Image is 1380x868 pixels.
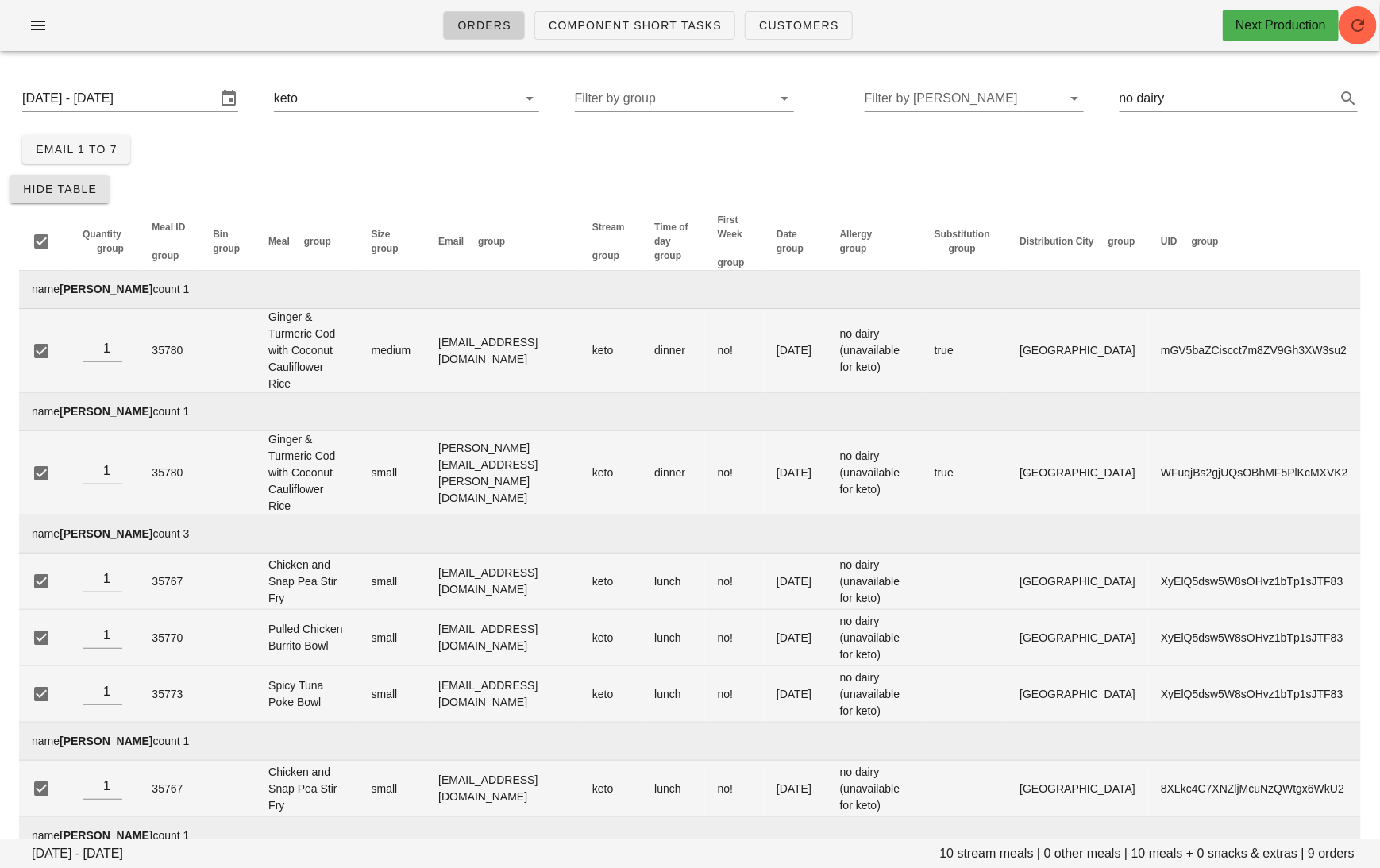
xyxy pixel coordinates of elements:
[827,309,922,393] td: no dairy (unavailable for keto)
[705,309,764,393] td: no!
[426,309,580,393] td: [EMAIL_ADDRESS][DOMAIN_NAME]
[152,222,185,233] span: Meal ID
[274,86,540,111] div: keto
[1007,761,1148,817] td: [GEOGRAPHIC_DATA]
[60,405,152,418] strong: [PERSON_NAME]
[213,229,228,240] span: Bin
[642,431,704,515] td: dinner
[827,431,922,515] td: no dairy (unavailable for keto)
[764,554,827,610] td: [DATE]
[70,213,139,271] th: Quantity: Not sorted. Activate to sort ascending.
[359,666,426,723] td: small
[359,309,426,393] td: medium
[592,250,619,261] span: group
[83,229,121,240] span: Quantity
[642,761,704,817] td: lunch
[139,554,200,610] td: 35767
[1148,554,1361,610] td: XyElQ5dsw5W8sOHvz1bTp1sJTF83
[764,761,827,817] td: [DATE]
[654,222,688,247] span: Time of day
[642,554,704,610] td: lunch
[758,19,839,32] span: Customers
[19,271,1361,309] td: name count 1
[256,554,358,610] td: Chicken and Snap Pea Stir Fry
[457,19,511,32] span: Orders
[1148,213,1361,271] th: UID: Not sorted. Activate to sort ascending.
[426,761,580,817] td: [EMAIL_ADDRESS][DOMAIN_NAME]
[1007,610,1148,666] td: [GEOGRAPHIC_DATA]
[580,761,642,817] td: keto
[1007,666,1148,723] td: [GEOGRAPHIC_DATA]
[705,666,764,723] td: no!
[304,236,331,247] span: group
[764,610,827,666] td: [DATE]
[139,761,200,817] td: 35767
[60,735,152,747] strong: [PERSON_NAME]
[1148,309,1361,393] td: mGV5baZCiscct7m8ZV9Gh3XW3su2
[372,243,399,254] span: group
[1192,236,1219,247] span: group
[840,229,873,240] span: Allergy
[1007,431,1148,515] td: [GEOGRAPHIC_DATA]
[139,431,200,515] td: 35780
[1148,610,1361,666] td: XyElQ5dsw5W8sOHvz1bTp1sJTF83
[443,11,525,40] a: Orders
[840,243,867,254] span: group
[865,86,1084,111] div: Filter by [PERSON_NAME]
[19,515,1361,554] td: name count 3
[827,610,922,666] td: no dairy (unavailable for keto)
[213,243,240,254] span: group
[60,283,152,295] strong: [PERSON_NAME]
[139,666,200,723] td: 35773
[705,554,764,610] td: no!
[592,222,625,233] span: Stream
[426,666,580,723] td: [EMAIL_ADDRESS][DOMAIN_NAME]
[426,554,580,610] td: [EMAIL_ADDRESS][DOMAIN_NAME]
[1148,761,1361,817] td: 8XLkc4C7XNZljMcuNzQWtgx6WkU2
[1235,16,1326,35] div: Next Production
[654,250,681,261] span: group
[256,431,358,515] td: Ginger & Turmeric Cod with Coconut Cauliflower Rice
[1007,213,1148,271] th: Distribution City: Not sorted. Activate to sort ascending.
[777,229,797,240] span: Date
[19,393,1361,431] td: name count 1
[935,229,990,240] span: Substitution
[438,236,464,247] span: Email
[718,214,742,240] span: First Week
[372,229,391,240] span: Size
[426,610,580,666] td: [EMAIL_ADDRESS][DOMAIN_NAME]
[200,213,256,271] th: Bin: Not sorted. Activate to sort ascending.
[580,213,642,271] th: Stream: Not sorted. Activate to sort ascending.
[764,666,827,723] td: [DATE]
[642,610,704,666] td: lunch
[827,761,922,817] td: no dairy (unavailable for keto)
[705,213,764,271] th: First Week: Not sorted. Activate to sort ascending.
[764,213,827,271] th: Date: Not sorted. Activate to sort ascending.
[19,723,1361,761] td: name count 1
[359,554,426,610] td: small
[139,309,200,393] td: 35780
[580,431,642,515] td: keto
[827,554,922,610] td: no dairy (unavailable for keto)
[1108,236,1135,247] span: group
[827,213,922,271] th: Allergy: Not sorted. Activate to sort ascending.
[548,19,722,32] span: Component Short Tasks
[705,761,764,817] td: no!
[777,243,804,254] span: group
[359,213,426,271] th: Size: Not sorted. Activate to sort ascending.
[139,610,200,666] td: 35770
[1148,666,1361,723] td: XyElQ5dsw5W8sOHvz1bTp1sJTF83
[827,666,922,723] td: no dairy (unavailable for keto)
[642,666,704,723] td: lunch
[1007,554,1148,610] td: [GEOGRAPHIC_DATA]
[139,213,200,271] th: Meal ID: Not sorted. Activate to sort ascending.
[19,817,1361,855] td: name count 1
[426,213,580,271] th: Email: Not sorted. Activate to sort ascending.
[1161,236,1178,247] span: UID
[35,143,118,156] span: Email 1 to 7
[359,761,426,817] td: small
[256,610,358,666] td: Pulled Chicken Burrito Bowl
[580,554,642,610] td: keto
[949,243,976,254] span: group
[580,309,642,393] td: keto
